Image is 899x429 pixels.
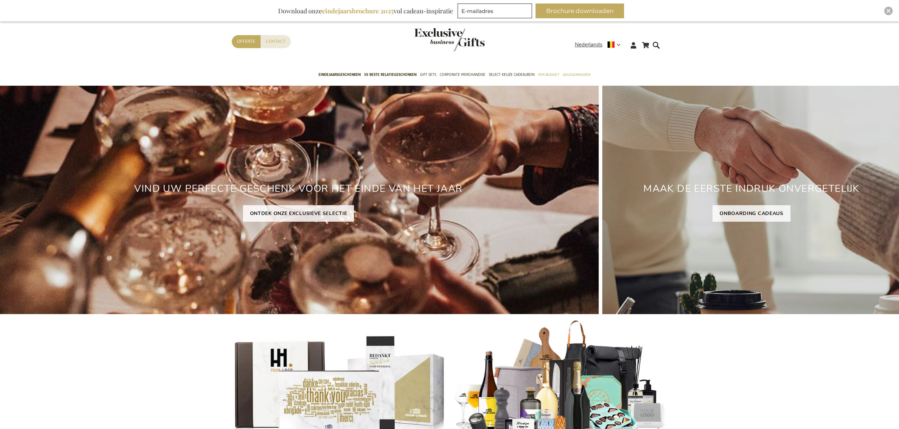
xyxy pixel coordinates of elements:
[364,66,416,84] a: 50 beste relatiegeschenken
[440,71,485,78] span: Corporate Merchandise
[420,66,436,84] a: Gift Sets
[232,35,261,48] a: Offerte
[364,71,416,78] span: 50 beste relatiegeschenken
[489,71,534,78] span: Select Keuze Cadeaubon
[563,66,590,84] a: Gelegenheden
[275,4,456,18] div: Download onze vol cadeau-inspiratie
[440,66,485,84] a: Corporate Merchandise
[538,71,559,78] span: Per Budget
[322,7,394,15] b: eindejaarsbrochure 2025
[458,4,532,18] input: E-mailadres
[243,205,354,222] a: ONTDEK ONZE EXCLUSIEVE SELECTIE
[713,205,790,222] a: ONBOARDING CADEAUS
[319,71,361,78] span: Eindejaarsgeschenken
[458,4,534,20] form: marketing offers and promotions
[261,35,291,48] a: Contact
[319,66,361,84] a: Eindejaarsgeschenken
[884,7,893,15] div: Close
[414,28,449,51] a: store logo
[420,71,436,78] span: Gift Sets
[414,28,485,51] img: Exclusive Business gifts logo
[536,4,624,18] button: Brochure downloaden
[489,66,534,84] a: Select Keuze Cadeaubon
[886,9,891,13] img: Close
[538,66,559,84] a: Per Budget
[575,41,602,49] span: Nederlands
[563,71,590,78] span: Gelegenheden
